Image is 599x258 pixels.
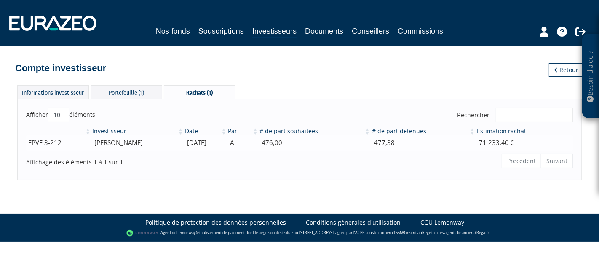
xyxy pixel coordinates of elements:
td: 477,38 [371,135,476,150]
label: Afficher éléments [26,108,95,122]
label: Rechercher : [457,108,573,122]
img: 1732889491-logotype_eurazeo_blanc_rvb.png [9,16,96,31]
div: Affichage des éléments 1 à 1 sur 1 [26,153,246,167]
th: Investisseur: activer pour trier la colonne par ordre croissant [91,127,184,135]
select: Afficheréléments [48,108,69,122]
div: Rachats (1) [164,85,235,99]
td: [PERSON_NAME] [91,135,184,150]
div: Portefeuille (1) [91,85,162,99]
a: Investisseurs [252,25,297,38]
a: Conditions générales d'utilisation [306,218,401,227]
a: Retour [549,63,584,77]
a: Souscriptions [198,25,244,37]
th: &nbsp;: activer pour trier la colonne par ordre croissant [26,127,91,135]
th: Date: activer pour trier la colonne par ordre croissant [184,127,227,135]
div: Informations investisseur [17,85,89,99]
td: 476,00 [259,135,371,150]
div: - Agent de (établissement de paiement dont le siège social est situé au [STREET_ADDRESS], agréé p... [8,229,591,237]
th: Part: activer pour trier la colonne par ordre croissant [227,127,259,135]
a: Politique de protection des données personnelles [145,218,286,227]
a: Nos fonds [156,25,190,37]
img: logo-lemonway.png [126,229,159,237]
h4: Compte investisseur [15,63,106,73]
td: A [227,135,259,150]
td: EPVE 3-212 [26,135,91,150]
input: Rechercher : [496,108,573,122]
td: [DATE] [184,135,227,150]
a: Commissions [398,25,443,37]
th: # de part souhaitées: activer pour trier la colonne par ordre croissant [259,127,371,135]
td: 71 233,40 € [476,135,573,150]
th: # de part détenues: activer pour trier la colonne par ordre croissant [371,127,476,135]
a: Registre des agents financiers (Regafi) [422,230,489,235]
a: Lemonway [176,230,196,235]
a: Documents [305,25,343,37]
a: Conseillers [352,25,389,37]
th: Estimation rachat [476,127,573,135]
p: Besoin d'aide ? [586,38,596,114]
a: CGU Lemonway [420,218,464,227]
